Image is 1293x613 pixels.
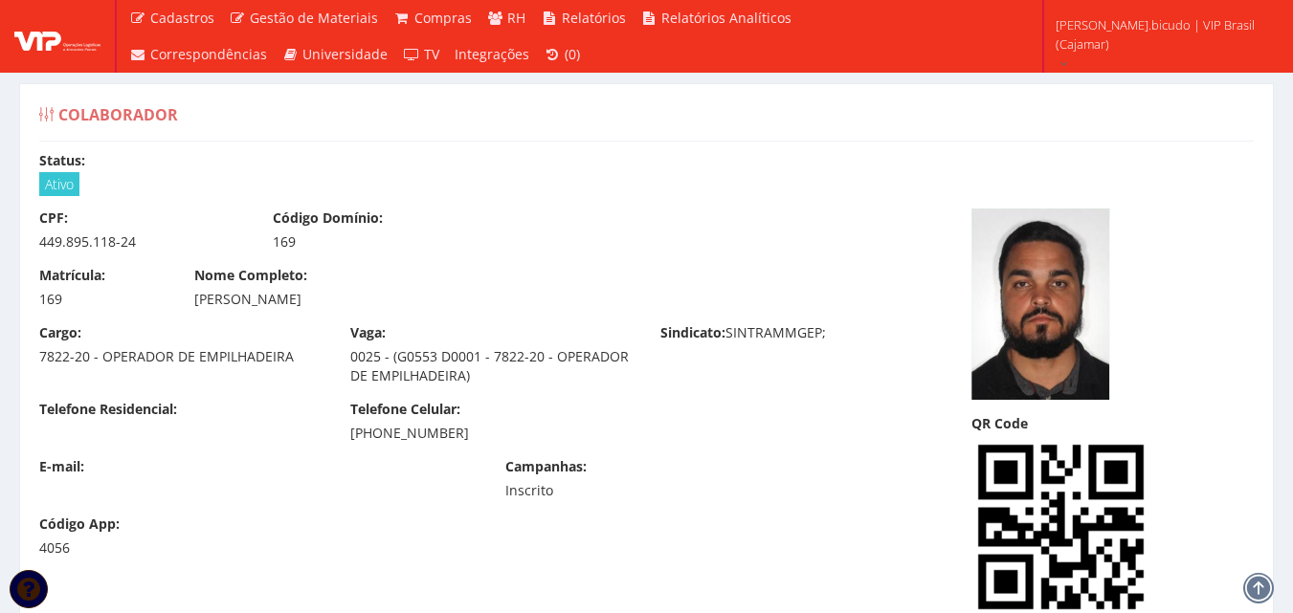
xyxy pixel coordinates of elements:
label: Status: [39,151,85,170]
label: Telefone Residencial: [39,400,177,419]
a: TV [395,36,447,73]
label: QR Code [971,414,1028,433]
span: (0) [565,45,580,63]
div: 4056 [39,538,166,558]
span: Universidade [302,45,388,63]
span: Cadastros [150,9,214,27]
span: Ativo [39,172,79,196]
label: Campanhas: [505,457,587,476]
div: SINTRAMMGEP; [646,323,957,347]
a: Integrações [447,36,537,73]
div: 7822-20 - OPERADOR DE EMPILHADEIRA [39,347,322,366]
span: RH [507,9,525,27]
label: Cargo: [39,323,81,342]
div: [PERSON_NAME] [194,290,788,309]
span: TV [424,45,439,63]
label: Código Domínio: [273,208,383,228]
div: Inscrito [505,481,710,500]
img: logo [14,22,100,51]
a: (0) [537,36,589,73]
label: Nome Completo: [194,266,307,285]
label: Vaga: [350,323,386,342]
span: Gestão de Materiais [250,9,378,27]
label: Telefone Celular: [350,400,460,419]
div: 169 [39,290,166,309]
span: Relatórios Analíticos [661,9,791,27]
a: Universidade [275,36,396,73]
div: 169 [273,232,478,252]
span: Colaborador [58,104,178,125]
div: 0025 - (G0553 D0001 - 7822-20 - OPERADOR DE EMPILHADEIRA) [350,347,633,385]
label: E-mail: [39,457,84,476]
a: Correspondências [122,36,275,73]
span: Correspondências [150,45,267,63]
div: [PHONE_NUMBER] [350,424,633,443]
span: Integrações [455,45,529,63]
label: Matrícula: [39,266,105,285]
div: 449.895.118-24 [39,232,244,252]
label: Sindicato: [660,323,725,342]
label: CPF: [39,208,68,228]
label: Código App: [39,514,120,534]
img: captura-de-tela-2025-05-23-131307-174801697368309f4da2d14.png [971,208,1110,400]
span: [PERSON_NAME].bicudo | VIP Brasil (Cajamar) [1056,15,1268,54]
span: Relatórios [562,9,626,27]
span: Compras [414,9,472,27]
